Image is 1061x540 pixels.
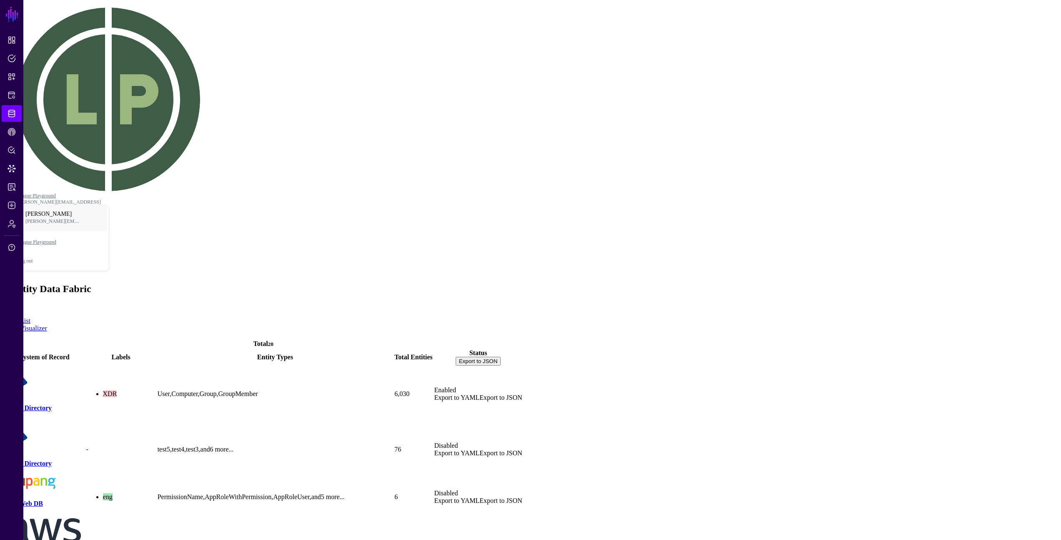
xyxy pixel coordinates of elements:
span: Disabled [434,490,458,497]
span: Disabled [434,442,458,449]
a: Dashboard [2,32,22,48]
span: Logs [8,201,16,209]
a: Data Lens [2,160,22,177]
a: Export to YAML [434,449,480,457]
img: svg+xml;base64,PHN2ZyB3aWR0aD0iNDQwIiBoZWlnaHQ9IjQ0MCIgdmlld0JveD0iMCAwIDQ0MCA0NDAiIGZpbGw9Im5vbm... [17,8,200,191]
td: 6,030 [394,367,433,421]
span: Policies [8,54,16,63]
h2: Identity Data Fabric [3,283,1058,295]
a: 5 more... [321,493,345,500]
a: CAEP Hub [2,124,22,140]
a: Export to JSON [479,394,522,401]
a: Logs [2,197,22,214]
img: svg+xml;base64,PHN2ZyBpZD0iTG9nbyIgeG1sbnM9Imh0dHA6Ly93d3cudzMub3JnLzIwMDAvc3ZnIiB3aWR0aD0iMTIxLj... [5,478,55,489]
span: Reports [8,183,16,191]
a: Policy Lens [2,142,22,159]
a: 6 more... [210,446,233,453]
td: 6 [394,477,433,517]
div: Labels [86,353,156,361]
div: System of Record [5,353,85,361]
span: Data Lens [8,164,16,173]
a: Export to JSON [479,449,522,457]
span: [PERSON_NAME][EMAIL_ADDRESS] [25,218,82,225]
a: Admin [2,215,22,232]
span: eng [103,493,113,500]
a: Export to JSON [479,497,522,504]
div: Status [434,349,522,357]
div: Log out [17,258,109,264]
span: Enabled [434,386,456,394]
td: - [86,422,156,477]
span: Protected Systems [8,91,16,99]
strong: Total [253,340,268,347]
span: XDR [103,390,117,397]
span: Entity Types [257,353,293,361]
a: Reports [2,179,22,195]
small: 20 [268,341,273,347]
span: Policy Lens [8,146,16,154]
td: PermissionName, AppRoleWithPermission, AppRoleUser, and [157,477,393,517]
span: Identity Data Fabric [8,109,16,118]
span: [PERSON_NAME] [25,211,82,217]
a: Visualizer [20,325,47,332]
span: Snippets [8,73,16,81]
a: League Playground [17,229,109,255]
a: Export to YAML [434,497,480,504]
button: Export to JSON [456,357,501,366]
div: Total Entities [394,353,432,361]
a: League Playground [17,193,56,199]
td: 76 [394,422,433,477]
span: Admin [8,220,16,228]
a: Protected Systems [2,87,22,103]
a: SGNL [5,5,19,23]
a: Active Directory [5,460,52,467]
a: Policies [2,50,22,67]
span: Dashboard [8,36,16,44]
span: Support [8,243,16,252]
td: test5, test4, test3, and [157,422,393,477]
a: Identity Data Fabric [2,105,22,122]
a: Active Directory [5,404,52,411]
span: League Playground [17,239,84,245]
a: List [20,317,30,324]
a: Export to YAML [434,394,480,401]
td: User, Computer, Group, GroupMember [157,367,393,421]
span: CAEP Hub [8,128,16,136]
div: [PERSON_NAME][EMAIL_ADDRESS] [17,199,109,205]
a: Snippets [2,68,22,85]
a: AuthWeb DB [5,500,43,507]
